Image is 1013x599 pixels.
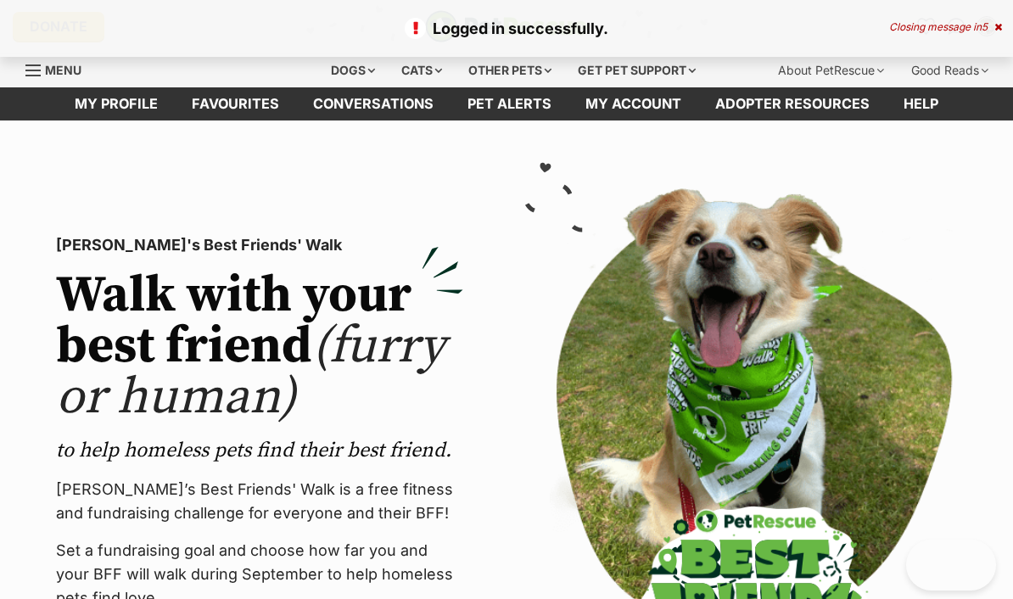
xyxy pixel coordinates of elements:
[319,53,387,87] div: Dogs
[175,87,296,120] a: Favourites
[698,87,887,120] a: Adopter resources
[45,63,81,77] span: Menu
[56,271,463,423] h2: Walk with your best friend
[56,478,463,525] p: [PERSON_NAME]’s Best Friends' Walk is a free fitness and fundraising challenge for everyone and t...
[56,437,463,464] p: to help homeless pets find their best friend.
[25,53,93,84] a: Menu
[566,53,708,87] div: Get pet support
[56,315,445,429] span: (furry or human)
[451,87,568,120] a: Pet alerts
[296,87,451,120] a: conversations
[58,87,175,120] a: My profile
[456,53,563,87] div: Other pets
[899,53,1000,87] div: Good Reads
[887,87,955,120] a: Help
[766,53,896,87] div: About PetRescue
[906,540,996,591] iframe: Help Scout Beacon - Open
[568,87,698,120] a: My account
[389,53,454,87] div: Cats
[56,233,463,257] p: [PERSON_NAME]'s Best Friends' Walk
